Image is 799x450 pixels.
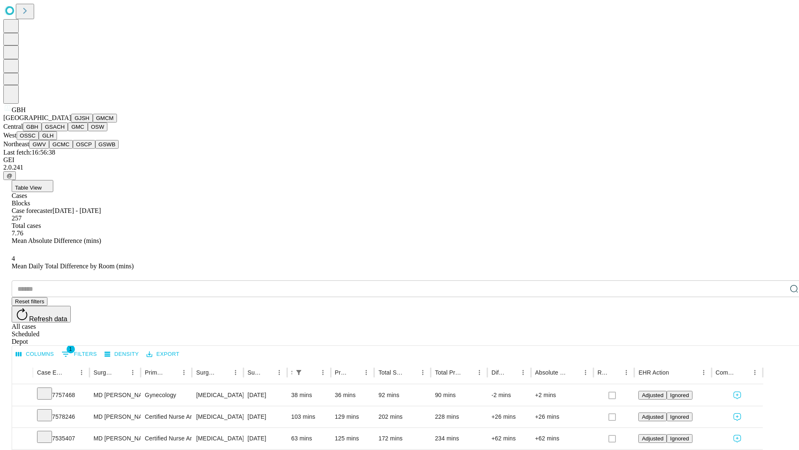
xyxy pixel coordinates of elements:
[94,428,136,449] div: MD [PERSON_NAME] [PERSON_NAME] Md
[67,345,75,353] span: 1
[293,367,305,378] div: 1 active filter
[12,237,101,244] span: Mean Absolute Difference (mins)
[12,180,53,192] button: Table View
[52,207,101,214] span: [DATE] - [DATE]
[95,140,119,149] button: GSWB
[317,367,329,378] button: Menu
[196,428,239,449] div: [MEDICAL_DATA] [MEDICAL_DATA] REMOVAL TUBES AND/OR OVARIES FOR UTERUS 250GM OR LESS
[64,367,76,378] button: Sort
[230,367,241,378] button: Menu
[248,428,283,449] div: [DATE]
[335,428,370,449] div: 125 mins
[3,149,55,156] span: Last fetch: 16:56:38
[737,367,749,378] button: Sort
[3,132,17,139] span: West
[335,369,348,376] div: Predicted In Room Duration
[145,385,188,406] div: Gynecology
[73,140,95,149] button: OSCP
[3,123,23,130] span: Central
[15,298,44,305] span: Reset filters
[273,367,285,378] button: Menu
[491,385,527,406] div: -2 mins
[196,406,239,427] div: [MEDICAL_DATA] [MEDICAL_DATA] REMOVAL TUBES AND/OR OVARIES FOR UTERUS 250GM OR LESS
[12,222,41,229] span: Total cases
[68,122,87,131] button: GMC
[14,348,56,361] button: Select columns
[15,185,42,191] span: Table View
[94,385,136,406] div: MD [PERSON_NAME] [PERSON_NAME] Md
[248,406,283,427] div: [DATE]
[535,406,589,427] div: +26 mins
[196,385,239,406] div: [MEDICAL_DATA] WITH [MEDICAL_DATA] AND/OR [MEDICAL_DATA] WITH OR WITHOUT D&C
[609,367,620,378] button: Sort
[3,171,16,180] button: @
[71,114,93,122] button: GJSH
[335,406,370,427] div: 129 mins
[435,406,483,427] div: 228 mins
[638,369,669,376] div: EHR Action
[166,367,178,378] button: Sort
[12,297,47,306] button: Reset filters
[29,140,49,149] button: GWV
[39,131,57,140] button: GLH
[378,406,427,427] div: 202 mins
[405,367,417,378] button: Sort
[262,367,273,378] button: Sort
[37,406,85,427] div: 7578246
[749,367,761,378] button: Menu
[580,367,591,378] button: Menu
[49,140,73,149] button: GCMC
[642,392,663,398] span: Adjusted
[535,369,567,376] div: Absolute Difference
[598,369,608,376] div: Resolved in EHR
[115,367,127,378] button: Sort
[435,385,483,406] div: 90 mins
[145,369,166,376] div: Primary Service
[3,164,796,171] div: 2.0.241
[102,348,141,361] button: Density
[291,428,327,449] div: 63 mins
[667,412,692,421] button: Ignored
[349,367,360,378] button: Sort
[12,255,15,262] span: 4
[17,131,39,140] button: OSSC
[670,414,689,420] span: Ignored
[60,347,99,361] button: Show filters
[291,385,327,406] div: 38 mins
[620,367,632,378] button: Menu
[491,369,505,376] div: Difference
[291,406,327,427] div: 103 mins
[517,367,529,378] button: Menu
[535,428,589,449] div: +62 mins
[642,435,663,442] span: Adjusted
[535,385,589,406] div: +2 mins
[248,369,261,376] div: Surgery Date
[94,369,114,376] div: Surgeon Name
[378,428,427,449] div: 172 mins
[491,428,527,449] div: +62 mins
[248,385,283,406] div: [DATE]
[568,367,580,378] button: Sort
[145,428,188,449] div: Certified Nurse Anesthetist
[88,122,108,131] button: OSW
[670,435,689,442] span: Ignored
[417,367,429,378] button: Menu
[7,172,12,179] span: @
[435,428,483,449] div: 234 mins
[291,369,292,376] div: Scheduled In Room Duration
[16,432,29,446] button: Expand
[145,406,188,427] div: Certified Nurse Anesthetist
[642,414,663,420] span: Adjusted
[462,367,474,378] button: Sort
[670,367,682,378] button: Sort
[491,406,527,427] div: +26 mins
[218,367,230,378] button: Sort
[3,114,71,121] span: [GEOGRAPHIC_DATA]
[474,367,485,378] button: Menu
[3,156,796,164] div: GEI
[23,122,42,131] button: GBH
[94,406,136,427] div: MD [PERSON_NAME] [PERSON_NAME] Md
[12,106,26,113] span: GBH
[293,367,305,378] button: Show filters
[178,367,190,378] button: Menu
